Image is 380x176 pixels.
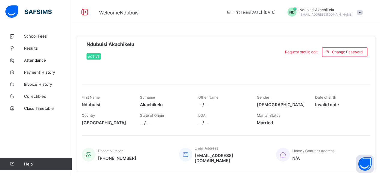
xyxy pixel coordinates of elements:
[87,41,134,47] span: Ndubuisi Akachikelu
[98,149,123,153] span: Phone Number
[24,82,72,87] span: Invoice History
[299,8,353,12] span: Ndubuisi Akachikelu
[24,46,72,51] span: Results
[140,113,164,118] span: State of Origin
[198,113,205,118] span: LGA
[82,102,131,107] span: Ndubuisi
[140,95,155,100] span: Surname
[257,95,269,100] span: Gender
[285,50,318,54] span: Request profile edit
[82,95,100,100] span: First Name
[257,113,280,118] span: Marital Status
[24,34,72,39] span: School Fees
[198,102,248,107] span: --/--
[24,70,72,75] span: Payment History
[315,102,364,107] span: Invalid date
[198,120,248,125] span: --/--
[140,102,189,107] span: Akachikelu
[315,95,336,100] span: Date of Birth
[5,5,52,18] img: safsims
[292,156,334,161] span: N/A
[289,10,295,14] span: ND
[299,13,353,16] span: [EMAIL_ADDRESS][DOMAIN_NAME]
[140,120,189,125] span: --/--
[99,10,140,16] span: Welcome Ndubuisi
[24,58,72,63] span: Attendance
[226,10,275,14] span: session/term information
[82,120,131,125] span: [GEOGRAPHIC_DATA]
[281,8,366,17] div: NdubuisiAkachikelu
[88,55,99,58] span: Active
[24,162,72,166] span: Help
[257,102,306,107] span: [DEMOGRAPHIC_DATA]
[24,106,72,111] span: Class Timetable
[98,156,136,161] span: [PHONE_NUMBER]
[195,153,267,163] span: [EMAIL_ADDRESS][DOMAIN_NAME]
[24,94,72,99] span: Collectibles
[292,149,334,153] span: Home / Contract Address
[356,155,374,173] button: Open asap
[332,50,363,54] span: Change Password
[198,95,218,100] span: Other Name
[82,113,95,118] span: Country
[257,120,306,125] span: Married
[195,146,218,150] span: Email Address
